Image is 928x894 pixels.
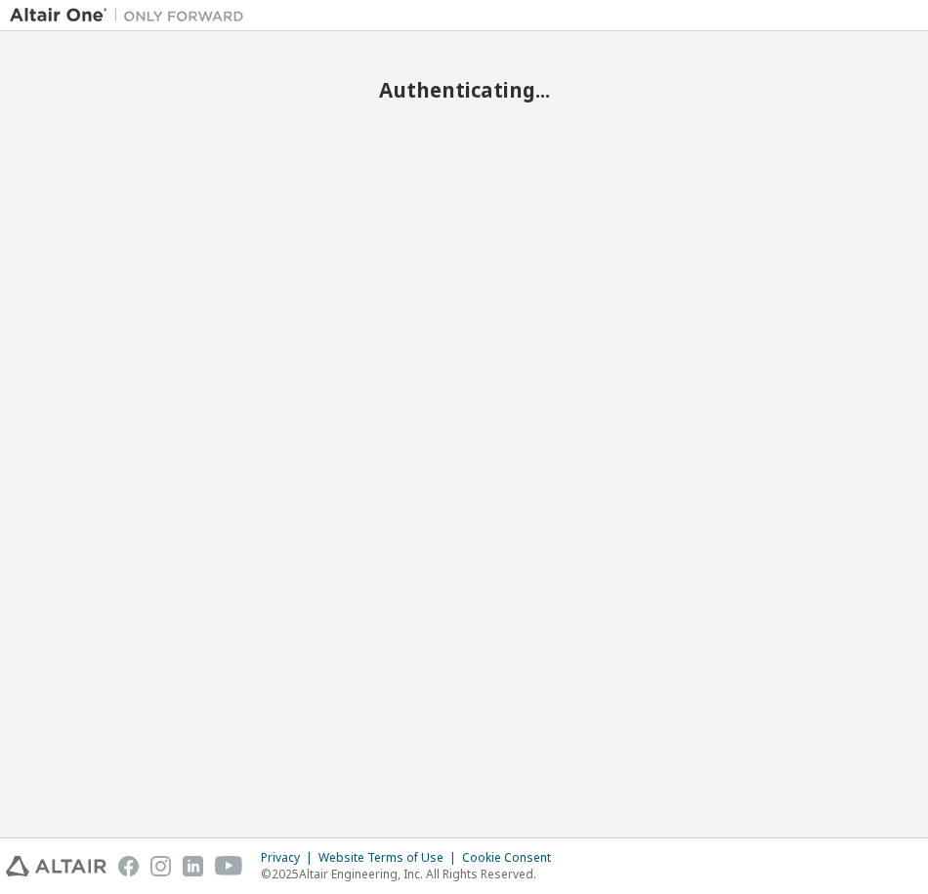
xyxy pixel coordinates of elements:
[261,866,563,882] p: © 2025 Altair Engineering, Inc. All Rights Reserved.
[318,850,462,866] div: Website Terms of Use
[10,6,254,25] img: Altair One
[150,856,171,876] img: instagram.svg
[261,850,318,866] div: Privacy
[183,856,203,876] img: linkedin.svg
[6,856,106,876] img: altair_logo.svg
[215,856,243,876] img: youtube.svg
[462,850,563,866] div: Cookie Consent
[118,856,139,876] img: facebook.svg
[10,77,918,102] h2: Authenticating...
